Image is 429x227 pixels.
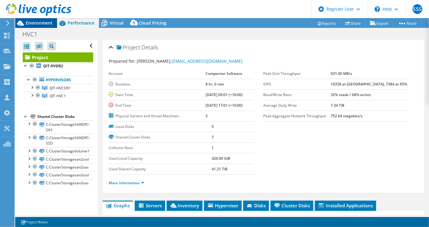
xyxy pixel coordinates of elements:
span: Project [117,45,140,51]
a: Reports [312,18,341,28]
span: SSS [413,4,422,14]
a: QIT-HVCDR1 [23,84,93,92]
b: 420.00 GiB [212,156,230,161]
b: Companion Software [206,71,242,76]
label: Collector Runs [109,145,212,151]
a: Export [365,18,393,28]
span: Virtual [110,20,124,26]
b: 10358 at [GEOGRAPHIC_DATA], 7384 at 95% [331,82,407,87]
a: More [393,18,421,28]
b: 7 [212,135,214,140]
b: QIT-HVDR2 [43,63,63,68]
a: C:ClusterStoragesan2sas [23,163,93,171]
b: 5 [212,124,214,129]
a: C:ClusterStoragesan3ssd [23,171,93,179]
span: Servers [138,202,162,209]
span: Disks [246,202,266,209]
b: 32% reads / 68% writes [331,92,371,97]
b: 8 hr, 0 min [206,82,224,87]
b: 5 [206,113,208,119]
a: More Information [109,180,144,185]
a: C:ClusterStorageVolume1 [23,147,93,155]
b: 1 [212,145,214,150]
b: 931.00 MB/s [331,71,352,76]
label: Duration [109,81,206,87]
label: Average Daily Write [263,102,331,108]
label: Account [109,71,206,77]
label: Peak Disk Throughput [263,71,331,77]
span: Graphs [106,202,130,209]
label: Local Disks [109,124,212,130]
label: End Time [109,102,206,108]
h1: HVC1 [20,31,47,38]
a: C:ClusterStoragesan2ssd [23,155,93,163]
b: 7.34 TiB [331,103,344,108]
div: Shared Cluster Disks [37,113,93,120]
b: 41.21 TiB [212,166,227,172]
span: [PERSON_NAME], [137,58,243,64]
span: QIT-HVC1 [49,93,66,98]
span: Details [142,44,158,51]
span: Performance [68,20,94,26]
span: Hypervisor [207,202,239,209]
a: C:ClusterStorageSANDR1-SAS [23,120,93,134]
a: QIT-HVC1 [23,92,93,100]
label: Start Time [109,92,206,98]
a: C:ClusterStorageSANDR1-SSD [23,134,93,147]
span: Environment [26,20,53,26]
label: Shared Cluster Disks [109,134,212,140]
a: Share [341,18,366,28]
label: Prepared for: [109,58,136,64]
label: Physical Servers and Virtual Machines [109,113,206,119]
a: [EMAIL_ADDRESS][DOMAIN_NAME] [172,58,243,64]
b: [DATE] 09:01 (+10:00) [206,92,243,97]
a: Project [23,52,93,62]
span: Installed Applications [318,202,373,209]
span: Cloud Pricing [139,20,166,26]
a: QIT-HVDR2 [23,62,93,70]
span: Cluster Disks [274,202,310,209]
svg: \n [375,6,380,12]
a: Hypervisors [23,76,93,84]
label: Used Shared Capacity [109,166,212,172]
label: Used Local Capacity [109,155,212,162]
label: Peak Aggregate Network Throughput [263,113,331,119]
label: Read/Write Ratio [263,92,331,98]
label: IOPS [263,81,331,87]
b: 752.64 megabits/s [331,113,363,119]
span: QIT-HVCDR1 [49,85,71,91]
b: [DATE] 17:01 (+10:00) [206,103,243,108]
a: Project Notes [16,218,52,226]
span: Inventory [170,202,199,209]
a: C:ClusterStoragesan3sas [23,179,93,187]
